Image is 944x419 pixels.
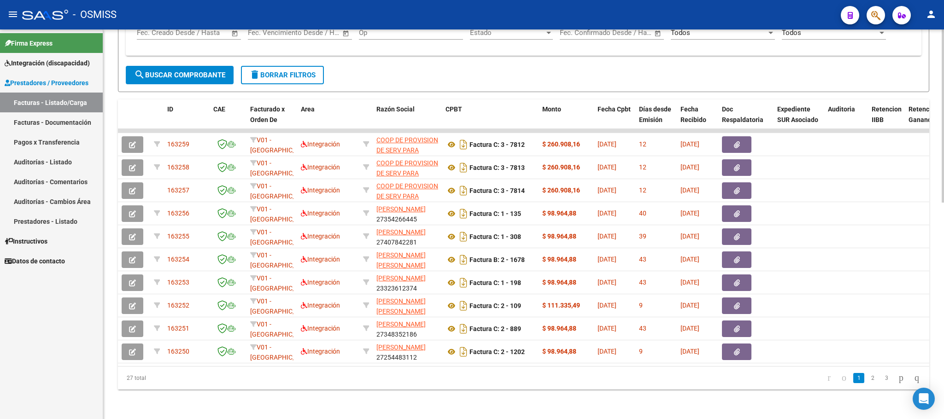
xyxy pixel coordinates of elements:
span: Integración [301,233,340,240]
strong: $ 98.964,88 [542,279,576,286]
datatable-header-cell: Fecha Recibido [677,99,718,140]
li: page 1 [852,370,866,386]
span: 163253 [167,279,189,286]
span: Prestadores / Proveedores [5,78,88,88]
datatable-header-cell: Fecha Cpbt [594,99,635,140]
span: [DATE] [598,163,616,171]
button: Buscar Comprobante [126,66,234,84]
span: 43 [639,325,646,332]
span: 39 [639,233,646,240]
strong: Factura C: 3 - 7814 [469,187,525,194]
span: Todos [671,29,690,37]
strong: Factura C: 3 - 7813 [469,164,525,171]
span: [DATE] [680,348,699,355]
span: Integración [301,325,340,332]
a: go to first page [823,373,835,383]
i: Descargar documento [457,298,469,313]
datatable-header-cell: ID [164,99,210,140]
span: 12 [639,186,646,194]
span: Fecha Cpbt [598,105,631,113]
button: Open calendar [230,28,240,39]
mat-icon: search [134,69,145,80]
span: [PERSON_NAME] [PERSON_NAME] [376,251,426,269]
span: [PERSON_NAME] [376,274,426,282]
span: Retencion IIBB [872,105,902,123]
datatable-header-cell: Razón Social [373,99,442,140]
span: [PERSON_NAME] [376,205,426,213]
strong: $ 98.964,88 [542,325,576,332]
div: 27407842281 [376,227,438,246]
span: Integración (discapacidad) [5,58,90,68]
strong: $ 98.964,88 [542,233,576,240]
a: go to previous page [838,373,850,383]
strong: $ 260.908,16 [542,186,580,194]
div: 27 total [118,367,279,390]
span: [DATE] [680,163,699,171]
span: Integración [301,209,340,217]
div: 30637468606 [376,158,438,177]
a: go to last page [910,373,923,383]
i: Descargar documento [457,252,469,267]
input: End date [286,29,331,37]
span: [DATE] [680,325,699,332]
strong: Factura C: 2 - 889 [469,325,521,332]
span: 40 [639,209,646,217]
span: 163255 [167,233,189,240]
span: Borrar Filtros [249,71,316,79]
span: COOP DE PROVISION DE SERV PARA PROFESIONALES DE LA SALUD MENTAL ESPACIO DE VIDA [376,182,438,232]
span: [DATE] [680,186,699,194]
mat-icon: person [926,9,937,20]
strong: Factura B: 2 - 1678 [469,256,525,263]
span: Instructivos [5,236,47,246]
span: 9 [639,302,643,309]
span: 163259 [167,140,189,148]
span: [DATE] [680,279,699,286]
span: [DATE] [680,256,699,263]
span: 43 [639,256,646,263]
span: [DATE] [598,302,616,309]
input: End date [175,29,220,37]
span: Integración [301,302,340,309]
button: Borrar Filtros [241,66,324,84]
span: Auditoria [828,105,855,113]
span: CAE [213,105,225,113]
datatable-header-cell: Doc Respaldatoria [718,99,774,140]
strong: Factura C: 2 - 109 [469,302,521,309]
datatable-header-cell: Retencion IIBB [868,99,905,140]
strong: Factura C: 3 - 7812 [469,141,525,148]
strong: $ 111.335,49 [542,302,580,309]
span: Datos de contacto [5,256,65,266]
span: 163256 [167,209,189,217]
span: [DATE] [598,209,616,217]
input: Start date [137,29,167,37]
span: [DATE] [598,325,616,332]
span: [DATE] [680,140,699,148]
span: 12 [639,163,646,171]
i: Descargar documento [457,321,469,336]
span: COOP DE PROVISION DE SERV PARA PROFESIONALES DE LA SALUD MENTAL ESPACIO DE VIDA [376,136,438,186]
span: Firma Express [5,38,53,48]
a: 2 [867,373,878,383]
input: End date [598,29,643,37]
span: 163257 [167,186,189,194]
span: [PERSON_NAME] [PERSON_NAME] [376,297,426,315]
div: 27354266445 [376,204,438,223]
li: page 2 [866,370,880,386]
span: [DATE] [598,233,616,240]
span: 9 [639,348,643,355]
span: Integración [301,163,340,171]
input: Start date [248,29,278,37]
a: 1 [853,373,864,383]
span: Razón Social [376,105,415,113]
strong: Factura C: 1 - 308 [469,233,521,240]
span: [DATE] [598,140,616,148]
i: Descargar documento [457,344,469,359]
datatable-header-cell: Facturado x Orden De [246,99,297,140]
span: Días desde Emisión [639,105,671,123]
i: Descargar documento [457,137,469,152]
div: 27255679037 [376,250,438,269]
span: Fecha Recibido [680,105,706,123]
strong: Factura C: 1 - 135 [469,210,521,217]
datatable-header-cell: CPBT [442,99,539,140]
span: [DATE] [680,233,699,240]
